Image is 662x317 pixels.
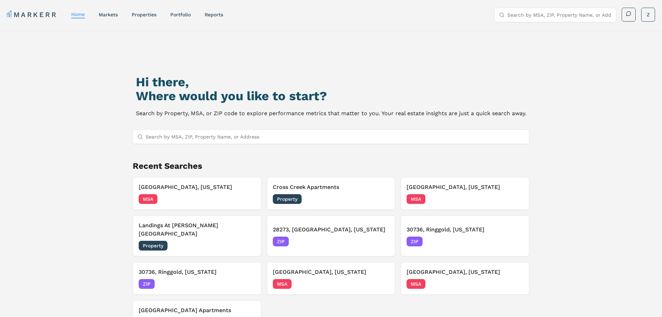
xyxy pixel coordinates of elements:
button: 30736, Ringgold, [US_STATE]ZIP[DATE] [401,215,529,256]
span: Property [139,241,167,251]
span: ZIP [139,279,155,289]
button: [GEOGRAPHIC_DATA], [US_STATE]MSA[DATE] [133,177,261,210]
h3: 28273, [GEOGRAPHIC_DATA], [US_STATE] [273,225,390,234]
span: [DATE] [240,196,255,203]
a: home [71,11,85,17]
span: MSA [139,194,157,204]
button: 28273, [GEOGRAPHIC_DATA], [US_STATE]ZIP[DATE] [267,215,395,256]
button: [GEOGRAPHIC_DATA], [US_STATE]MSA[DATE] [401,262,529,295]
span: MSA [407,279,425,289]
a: markets [99,12,118,17]
h3: [GEOGRAPHIC_DATA], [US_STATE] [273,268,390,276]
span: [DATE] [240,242,255,249]
button: 30736, Ringgold, [US_STATE]ZIP[DATE] [133,262,261,295]
span: [DATE] [374,280,389,287]
span: ZIP [273,237,289,246]
button: [GEOGRAPHIC_DATA], [US_STATE]MSA[DATE] [401,177,529,210]
h3: [GEOGRAPHIC_DATA] Apartments [139,306,255,315]
span: [DATE] [508,238,523,245]
span: [DATE] [508,196,523,203]
span: MSA [407,194,425,204]
h3: [GEOGRAPHIC_DATA], [US_STATE] [407,183,523,191]
span: MSA [273,279,292,289]
input: Search by MSA, ZIP, Property Name, or Address [146,130,525,144]
a: MARKERR [7,10,57,19]
button: Cross Creek ApartmentsProperty[DATE] [267,177,395,210]
h3: [GEOGRAPHIC_DATA], [US_STATE] [139,183,255,191]
h2: Recent Searches [133,160,530,172]
h3: Landings At [PERSON_NAME][GEOGRAPHIC_DATA] [139,221,255,238]
span: [DATE] [240,280,255,287]
h3: 30736, Ringgold, [US_STATE] [407,225,523,234]
span: Z [647,11,650,18]
button: Z [641,8,655,22]
h2: Where would you like to start? [136,89,526,103]
h3: [GEOGRAPHIC_DATA], [US_STATE] [407,268,523,276]
button: Landings At [PERSON_NAME][GEOGRAPHIC_DATA]Property[DATE] [133,215,261,256]
button: [GEOGRAPHIC_DATA], [US_STATE]MSA[DATE] [267,262,395,295]
span: Property [273,194,302,204]
span: ZIP [407,237,423,246]
h3: Cross Creek Apartments [273,183,390,191]
a: properties [132,12,156,17]
span: [DATE] [374,196,389,203]
p: Search by Property, MSA, or ZIP code to explore performance metrics that matter to you. Your real... [136,109,526,118]
h3: 30736, Ringgold, [US_STATE] [139,268,255,276]
a: reports [205,12,223,17]
span: [DATE] [508,280,523,287]
input: Search by MSA, ZIP, Property Name, or Address [507,8,612,22]
a: Portfolio [170,12,191,17]
span: [DATE] [374,238,389,245]
h1: Hi there, [136,75,526,89]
